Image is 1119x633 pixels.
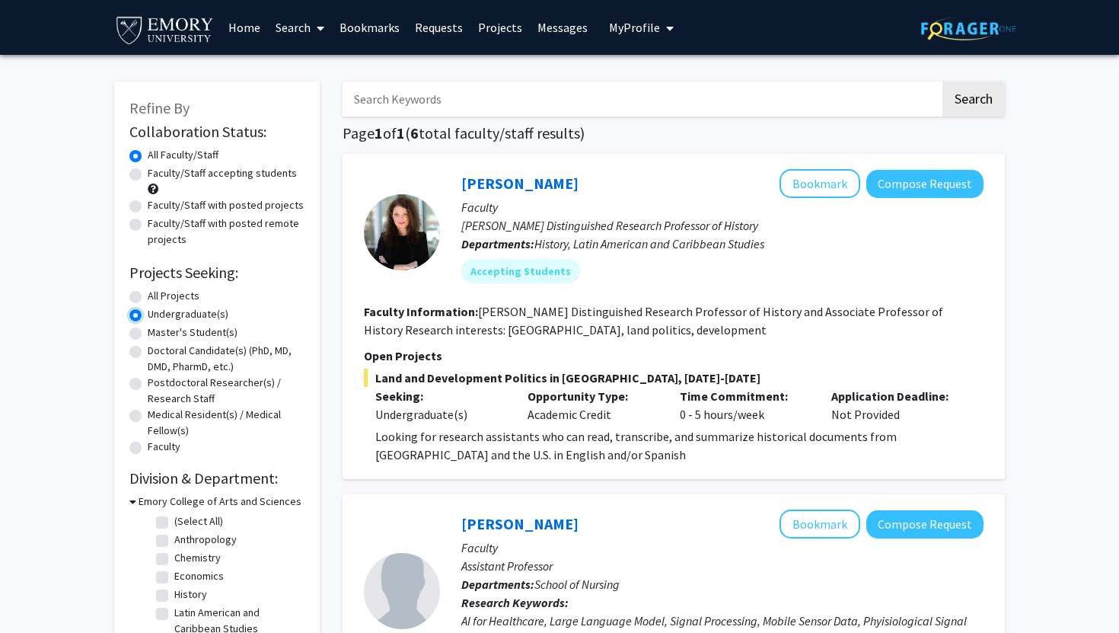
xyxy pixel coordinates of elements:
label: Faculty [148,439,180,455]
button: Search [942,82,1005,117]
b: Faculty Information: [364,304,478,319]
p: Application Deadline: [831,387,961,405]
div: Undergraduate(s) [375,405,505,424]
label: Economics [174,568,224,584]
h3: Emory College of Arts and Sciences [139,494,301,510]
a: [PERSON_NAME] [461,174,579,193]
span: 6 [410,123,419,142]
span: 1 [375,123,383,142]
label: (Select All) [174,513,223,529]
img: ForagerOne Logo [921,17,1016,40]
b: Departments: [461,577,534,592]
p: Faculty [461,539,984,557]
label: Undergraduate(s) [148,306,228,322]
span: My Profile [609,20,660,35]
label: Doctoral Candidate(s) (PhD, MD, DMD, PharmD, etc.) [148,343,304,375]
a: Requests [407,1,470,54]
h2: Division & Department: [129,469,304,488]
label: History [174,587,207,603]
label: Anthropology [174,532,237,548]
h1: Page of ( total faculty/staff results) [343,124,1005,142]
b: Departments: [461,236,534,251]
a: Messages [530,1,595,54]
h2: Collaboration Status: [129,123,304,141]
b: Research Keywords: [461,595,569,610]
a: [PERSON_NAME] [461,514,579,533]
label: Chemistry [174,550,221,566]
mat-chip: Accepting Students [461,259,580,283]
p: Faculty [461,198,984,216]
span: Refine By [129,98,190,117]
iframe: Chat [11,564,65,622]
a: Search [268,1,332,54]
a: Projects [470,1,530,54]
label: Master's Student(s) [148,324,238,340]
label: Postdoctoral Researcher(s) / Research Staff [148,375,304,407]
p: Open Projects [364,347,984,365]
label: Faculty/Staff with posted projects [148,197,304,213]
span: Land and Development Politics in [GEOGRAPHIC_DATA], [DATE]-[DATE] [364,369,984,387]
button: Compose Request to Runze Yan [866,510,984,539]
div: Academic Credit [516,387,668,424]
a: Bookmarks [332,1,407,54]
p: Seeking: [375,387,505,405]
p: Assistant Professor [461,557,984,575]
span: History, Latin American and Caribbean Studies [534,236,764,251]
fg-read-more: [PERSON_NAME] Distinguished Research Professor of History and Associate Professor of History Rese... [364,304,943,337]
h2: Projects Seeking: [129,264,304,282]
div: Not Provided [820,387,972,424]
input: Search Keywords [343,82,940,117]
div: AI for Healthcare, Large Language Model, Signal Processing, Mobile Sensor Data, Phyisiological Si... [461,612,984,630]
button: Add Adriana Chira to Bookmarks [779,169,860,198]
div: 0 - 5 hours/week [668,387,821,424]
p: Looking for research assistants who can read, transcribe, and summarize historical documents from... [375,427,984,464]
label: Faculty/Staff with posted remote projects [148,216,304,248]
span: 1 [397,123,405,142]
a: Home [221,1,268,54]
p: [PERSON_NAME] Distinguished Research Professor of History [461,216,984,235]
label: All Faculty/Staff [148,147,218,163]
span: School of Nursing [534,577,620,592]
p: Opportunity Type: [528,387,657,405]
p: Time Commitment: [680,387,809,405]
img: Emory University Logo [114,12,215,46]
label: All Projects [148,288,199,304]
button: Add Runze Yan to Bookmarks [779,510,860,539]
label: Faculty/Staff accepting students [148,165,297,181]
button: Compose Request to Adriana Chira [866,170,984,198]
label: Medical Resident(s) / Medical Fellow(s) [148,407,304,439]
